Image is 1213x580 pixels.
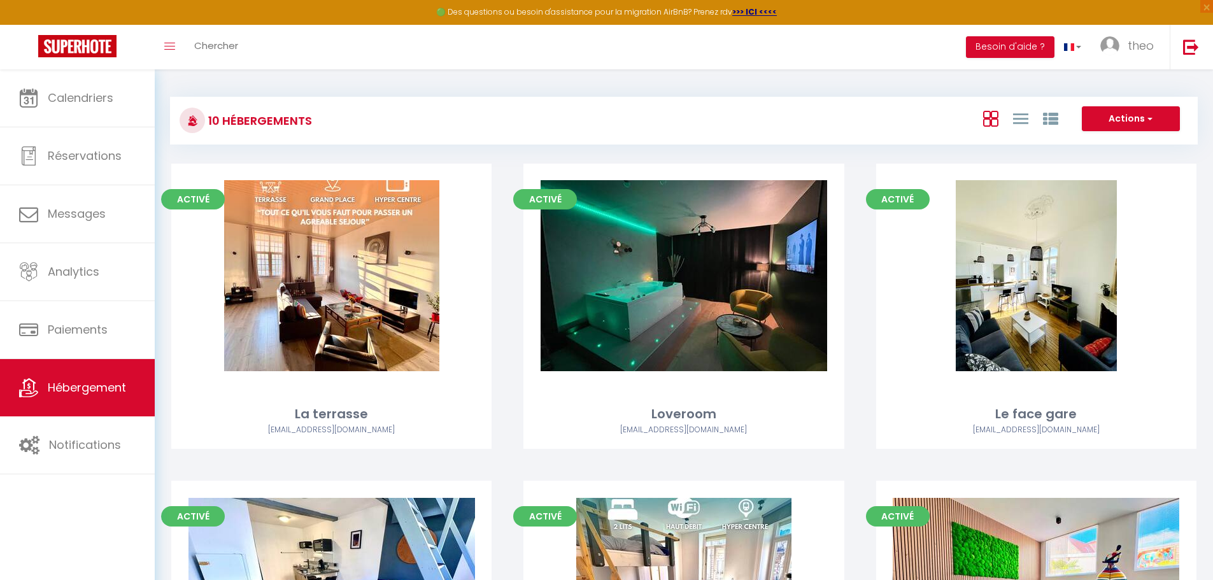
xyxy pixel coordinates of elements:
button: Besoin d'aide ? [966,36,1054,58]
img: Super Booking [38,35,117,57]
div: Airbnb [876,424,1196,436]
button: Actions [1082,106,1180,132]
span: Calendriers [48,90,113,106]
div: Airbnb [171,424,492,436]
span: Activé [866,189,930,209]
div: Loveroom [523,404,844,424]
span: Activé [161,506,225,527]
span: Hébergement [48,379,126,395]
span: Activé [866,506,930,527]
img: logout [1183,39,1199,55]
span: Notifications [49,437,121,453]
a: Vue en Box [983,108,998,129]
div: La terrasse [171,404,492,424]
a: Vue en Liste [1013,108,1028,129]
span: Activé [161,189,225,209]
span: theo [1128,38,1154,53]
div: Airbnb [523,424,844,436]
a: ... theo [1091,25,1170,69]
span: Messages [48,206,106,222]
a: Chercher [185,25,248,69]
span: Activé [513,189,577,209]
div: Le face gare [876,404,1196,424]
span: Réservations [48,148,122,164]
span: Paiements [48,322,108,337]
span: Analytics [48,264,99,279]
span: Activé [513,506,577,527]
a: >>> ICI <<<< [732,6,777,17]
span: Chercher [194,39,238,52]
img: ... [1100,36,1119,55]
a: Vue par Groupe [1043,108,1058,129]
h3: 10 Hébergements [205,106,312,135]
